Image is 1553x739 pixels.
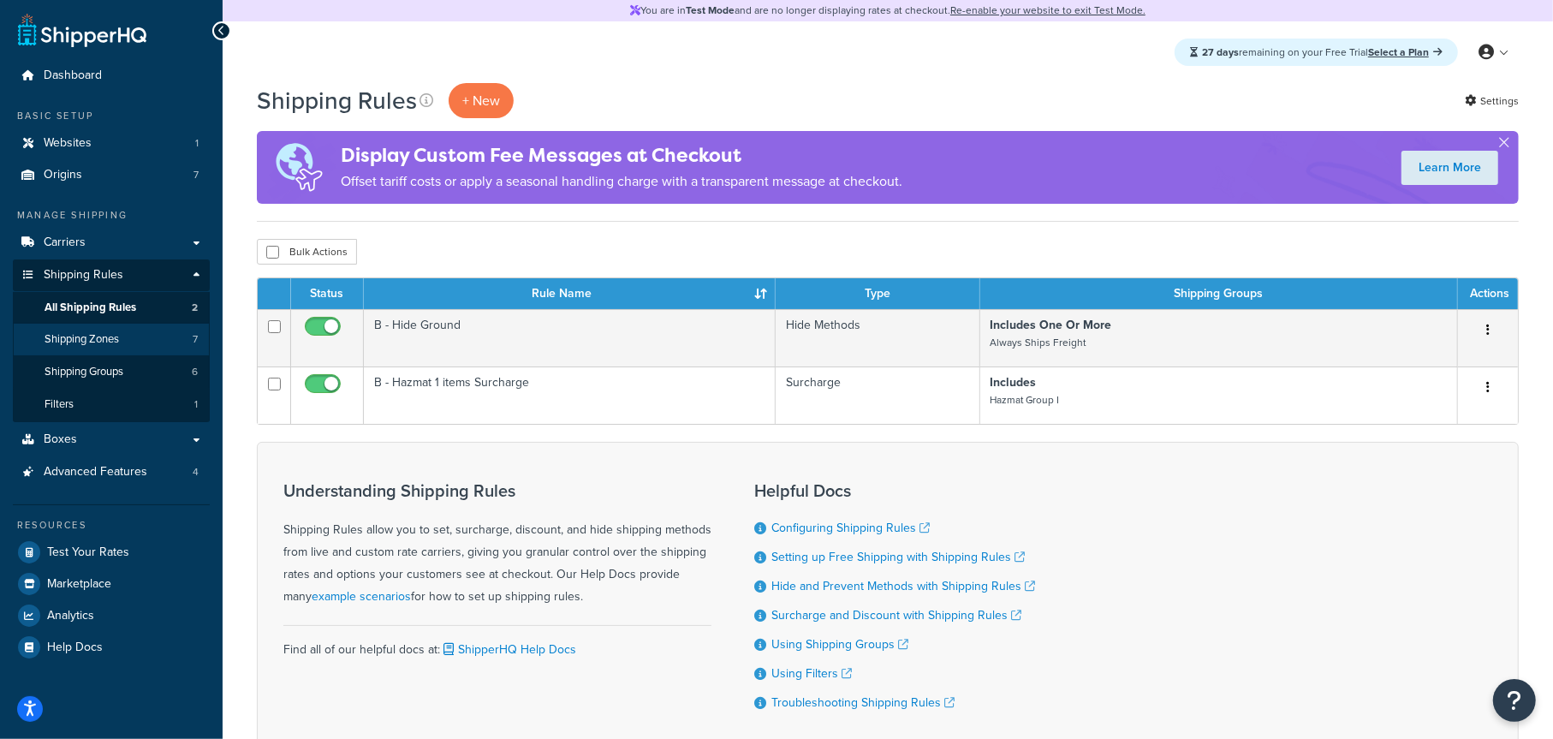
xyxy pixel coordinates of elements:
button: Bulk Actions [257,239,357,265]
a: Shipping Zones 7 [13,324,210,355]
li: Advanced Features [13,456,210,488]
a: Boxes [13,424,210,456]
th: Type [776,278,979,309]
a: Shipping Rules [13,259,210,291]
a: Using Shipping Groups [771,635,908,653]
span: Shipping Rules [44,268,123,283]
a: Configuring Shipping Rules [771,519,930,537]
a: Test Your Rates [13,537,210,568]
a: Dashboard [13,60,210,92]
a: Using Filters [771,665,852,682]
a: Setting up Free Shipping with Shipping Rules [771,548,1025,566]
a: Carriers [13,227,210,259]
li: All Shipping Rules [13,292,210,324]
div: remaining on your Free Trial [1175,39,1458,66]
span: 7 [193,332,198,347]
a: Shipping Groups 6 [13,356,210,388]
strong: 27 days [1202,45,1239,60]
a: Select a Plan [1368,45,1443,60]
h1: Shipping Rules [257,84,417,117]
div: Resources [13,518,210,533]
a: Help Docs [13,632,210,663]
td: B - Hazmat 1 items Surcharge [364,367,776,424]
p: Offset tariff costs or apply a seasonal handling charge with a transparent message at checkout. [341,170,902,194]
div: Shipping Rules allow you to set, surcharge, discount, and hide shipping methods from live and cus... [283,481,711,608]
button: Open Resource Center [1493,679,1536,722]
li: Shipping Zones [13,324,210,355]
a: Websites 1 [13,128,210,159]
strong: Includes One Or More [991,316,1112,334]
a: Troubleshooting Shipping Rules [771,694,955,712]
small: Hazmat Group I [991,392,1060,408]
span: Advanced Features [44,465,147,480]
h3: Understanding Shipping Rules [283,481,711,500]
strong: Test Mode [686,3,735,18]
div: Find all of our helpful docs at: [283,625,711,661]
li: Shipping Rules [13,259,210,422]
a: Marketplace [13,569,210,599]
th: Status [291,278,364,309]
a: All Shipping Rules 2 [13,292,210,324]
a: Origins 7 [13,159,210,191]
a: Learn More [1401,151,1498,185]
a: Hide and Prevent Methods with Shipping Rules [771,577,1035,595]
a: Advanced Features 4 [13,456,210,488]
strong: Includes [991,373,1037,391]
span: Carriers [44,235,86,250]
td: B - Hide Ground [364,309,776,367]
span: 7 [193,168,199,182]
th: Rule Name : activate to sort column ascending [364,278,776,309]
span: 2 [192,301,198,315]
span: Test Your Rates [47,545,129,560]
li: Origins [13,159,210,191]
p: + New [449,83,514,118]
span: 4 [193,465,199,480]
li: Filters [13,389,210,420]
span: Filters [45,397,74,412]
th: Shipping Groups [980,278,1458,309]
span: 1 [195,136,199,151]
td: Surcharge [776,367,979,424]
span: All Shipping Rules [45,301,136,315]
a: ShipperHQ Home [18,13,146,47]
span: Boxes [44,432,77,447]
span: Websites [44,136,92,151]
span: 6 [192,365,198,379]
a: example scenarios [312,587,411,605]
a: Settings [1465,89,1519,113]
div: Basic Setup [13,109,210,123]
span: Analytics [47,609,94,623]
a: ShipperHQ Help Docs [440,641,576,659]
span: Shipping Groups [45,365,123,379]
h4: Display Custom Fee Messages at Checkout [341,141,902,170]
li: Websites [13,128,210,159]
li: Shipping Groups [13,356,210,388]
a: Re-enable your website to exit Test Mode. [950,3,1145,18]
span: Marketplace [47,577,111,592]
div: Manage Shipping [13,208,210,223]
span: Help Docs [47,641,103,655]
img: duties-banner-06bc72dcb5fe05cb3f9472aba00be2ae8eb53ab6f0d8bb03d382ba314ac3c341.png [257,131,341,204]
small: Always Ships Freight [991,335,1086,350]
span: Dashboard [44,69,102,83]
h3: Helpful Docs [754,481,1035,500]
span: Shipping Zones [45,332,119,347]
span: 1 [194,397,198,412]
td: Hide Methods [776,309,979,367]
th: Actions [1458,278,1518,309]
a: Filters 1 [13,389,210,420]
a: Surcharge and Discount with Shipping Rules [771,606,1021,624]
a: Analytics [13,600,210,631]
span: Origins [44,168,82,182]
